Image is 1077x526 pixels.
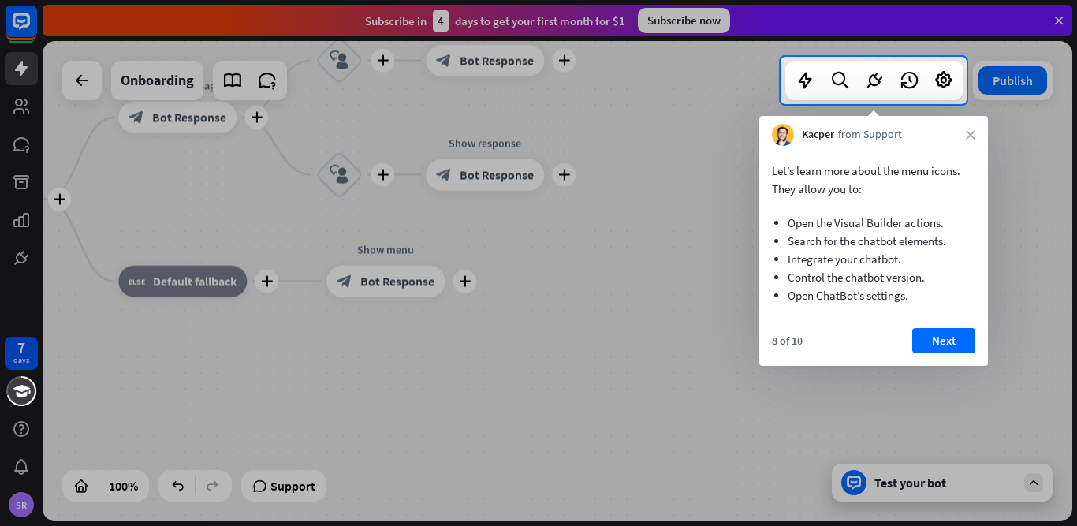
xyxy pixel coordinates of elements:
li: Open the Visual Builder actions. [788,214,960,232]
div: 8 of 10 [772,334,803,348]
i: close [966,130,975,140]
button: Next [912,328,975,353]
p: Let’s learn more about the menu icons. They allow you to: [772,162,975,198]
button: Open LiveChat chat widget [13,6,60,54]
li: Control the chatbot version. [788,268,960,286]
span: from Support [838,127,902,143]
li: Search for the chatbot elements. [788,232,960,250]
li: Open ChatBot’s settings. [788,286,960,304]
span: Kacper [802,127,834,143]
li: Integrate your chatbot. [788,250,960,268]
